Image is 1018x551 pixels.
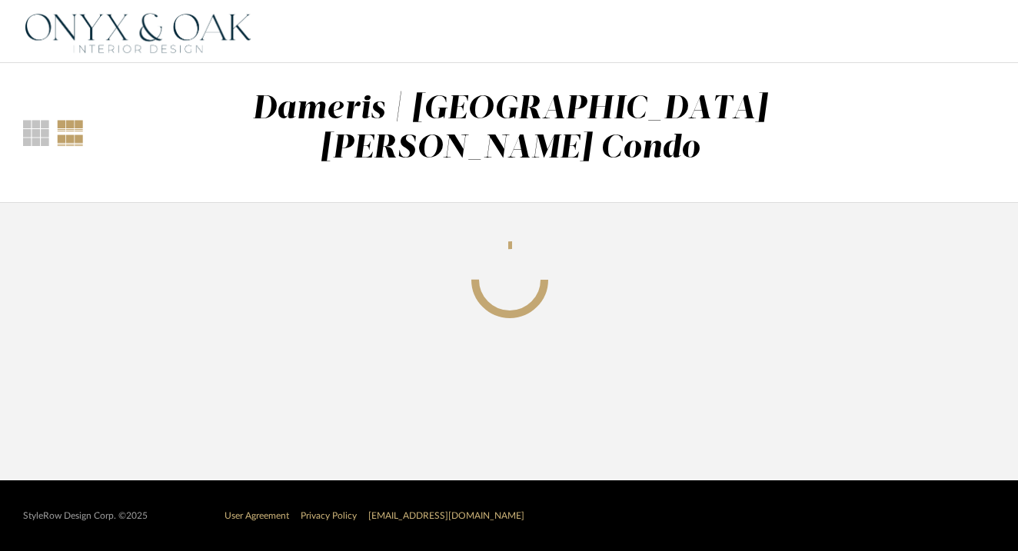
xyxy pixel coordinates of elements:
a: User Agreement [225,511,289,520]
a: [EMAIL_ADDRESS][DOMAIN_NAME] [368,511,524,520]
a: Privacy Policy [301,511,357,520]
div: StyleRow Design Corp. ©2025 [23,510,148,522]
img: 08ecf60b-2490-4d88-a620-7ab89e40e421.png [23,1,254,62]
div: Dameris | [GEOGRAPHIC_DATA][PERSON_NAME] Condo [252,93,767,164]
